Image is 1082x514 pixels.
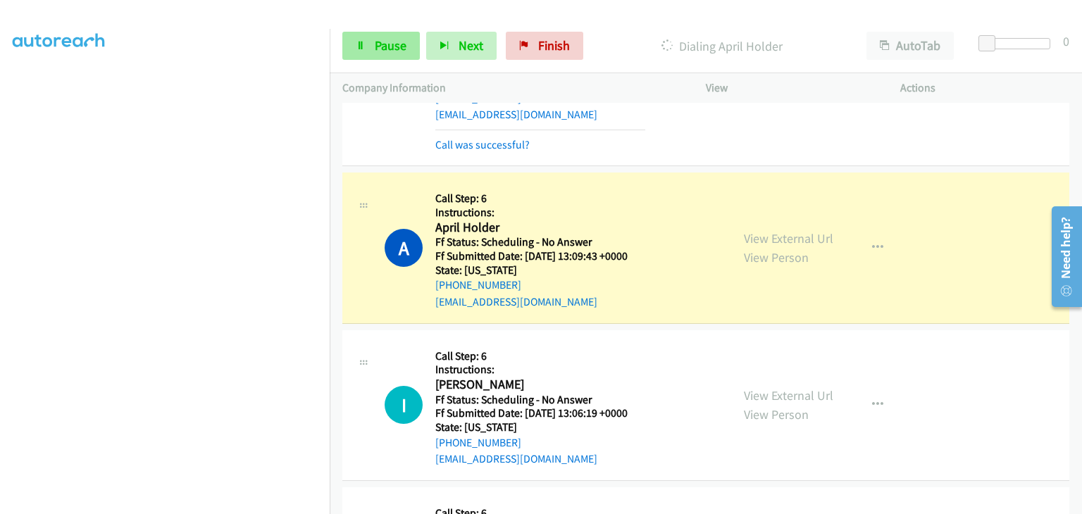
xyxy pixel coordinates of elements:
[435,349,645,363] h5: Call Step: 6
[435,363,645,377] h5: Instructions:
[435,295,597,308] a: [EMAIL_ADDRESS][DOMAIN_NAME]
[744,249,809,265] a: View Person
[385,386,423,424] div: The call is yet to be attempted
[435,420,645,434] h5: State: [US_STATE]
[435,249,645,263] h5: Ff Submitted Date: [DATE] 13:09:43 +0000
[342,80,680,96] p: Company Information
[1042,201,1082,313] iframe: Resource Center
[375,37,406,54] span: Pause
[435,406,645,420] h5: Ff Submitted Date: [DATE] 13:06:19 +0000
[1063,32,1069,51] div: 0
[900,80,1069,96] p: Actions
[459,37,483,54] span: Next
[385,386,423,424] h1: I
[342,32,420,60] a: Pause
[744,230,833,246] a: View External Url
[744,406,809,422] a: View Person
[435,138,530,151] a: Call was successful?
[744,387,833,403] a: View External Url
[435,436,521,449] a: [PHONE_NUMBER]
[435,108,597,121] a: [EMAIL_ADDRESS][DOMAIN_NAME]
[706,80,875,96] p: View
[435,263,645,277] h5: State: [US_STATE]
[435,278,521,292] a: [PHONE_NUMBER]
[506,32,583,60] a: Finish
[866,32,954,60] button: AutoTab
[435,452,597,465] a: [EMAIL_ADDRESS][DOMAIN_NAME]
[435,220,645,236] h2: April Holder
[426,32,497,60] button: Next
[435,377,645,393] h2: [PERSON_NAME]
[385,229,423,267] h1: A
[985,38,1050,49] div: Delay between calls (in seconds)
[435,92,521,105] a: [PHONE_NUMBER]
[435,206,645,220] h5: Instructions:
[602,37,841,56] p: Dialing April Holder
[435,393,645,407] h5: Ff Status: Scheduling - No Answer
[435,192,645,206] h5: Call Step: 6
[538,37,570,54] span: Finish
[435,235,645,249] h5: Ff Status: Scheduling - No Answer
